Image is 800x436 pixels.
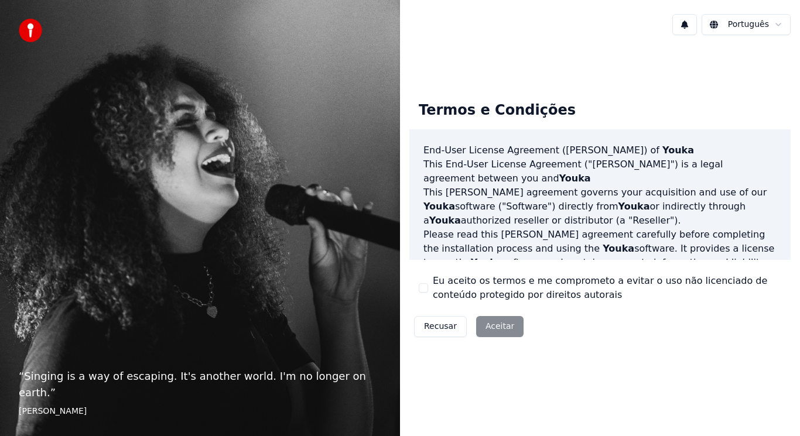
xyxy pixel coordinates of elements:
[559,173,591,184] span: Youka
[662,145,694,156] span: Youka
[19,368,381,401] p: “ Singing is a way of escaping. It's another world. I'm no longer on earth. ”
[414,316,467,337] button: Recusar
[423,186,777,228] p: This [PERSON_NAME] agreement governs your acquisition and use of our software ("Software") direct...
[423,143,777,157] h3: End-User License Agreement ([PERSON_NAME]) of
[423,157,777,186] p: This End-User License Agreement ("[PERSON_NAME]") is a legal agreement between you and
[433,274,781,302] label: Eu aceito os termos e me comprometo a evitar o uso não licenciado de conteúdo protegido por direi...
[19,406,381,417] footer: [PERSON_NAME]
[409,92,585,129] div: Termos e Condições
[429,215,461,226] span: Youka
[423,201,455,212] span: Youka
[19,19,42,42] img: youka
[471,257,502,268] span: Youka
[603,243,634,254] span: Youka
[423,228,777,284] p: Please read this [PERSON_NAME] agreement carefully before completing the installation process and...
[618,201,650,212] span: Youka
